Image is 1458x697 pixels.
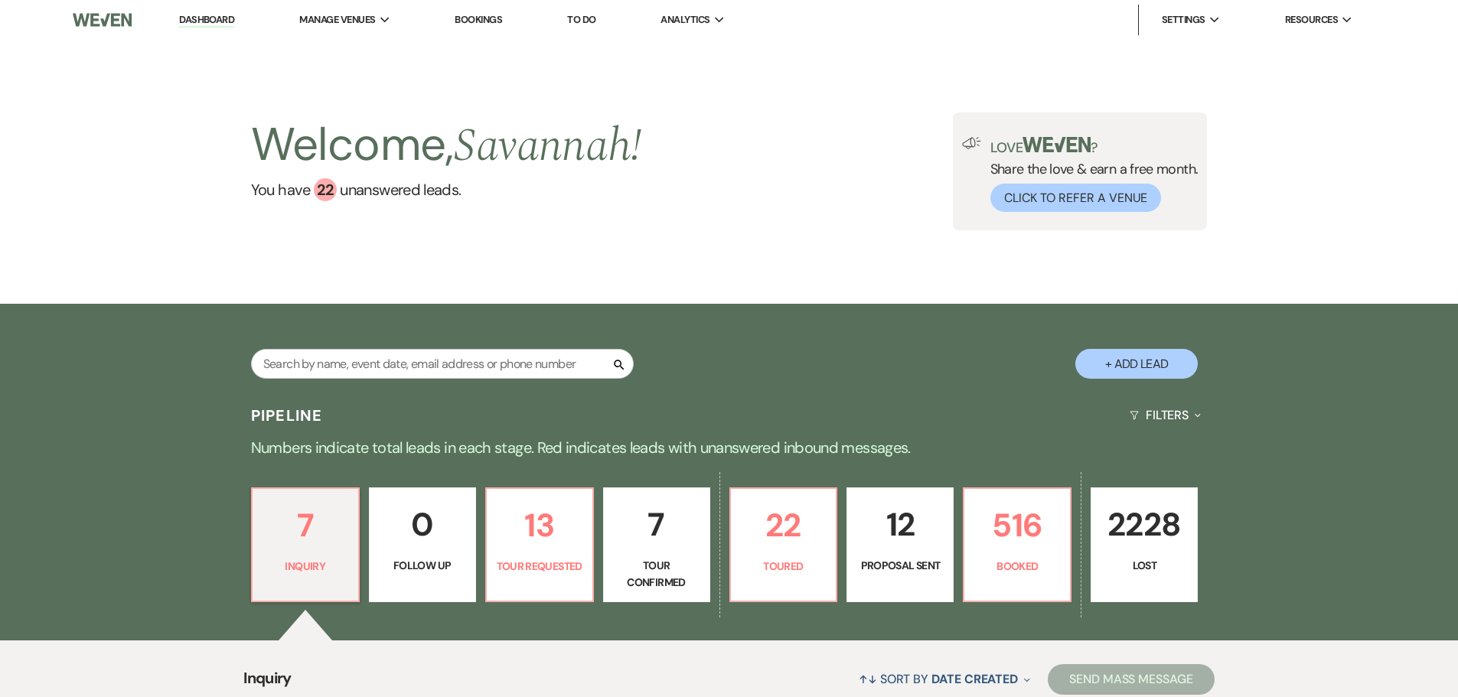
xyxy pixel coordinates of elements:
[974,500,1061,551] p: 516
[1091,487,1198,602] a: 2228Lost
[859,671,877,687] span: ↑↓
[613,557,700,591] p: Tour Confirmed
[251,487,360,602] a: 7Inquiry
[931,671,1018,687] span: Date Created
[1124,395,1207,435] button: Filters
[1285,12,1338,28] span: Resources
[963,487,1071,602] a: 516Booked
[856,557,944,574] p: Proposal Sent
[251,349,634,379] input: Search by name, event date, email address or phone number
[251,112,641,178] h2: Welcome,
[962,137,981,149] img: loud-speaker-illustration.svg
[179,13,234,28] a: Dashboard
[846,487,954,602] a: 12Proposal Sent
[251,178,641,201] a: You have 22 unanswered leads.
[369,487,476,602] a: 0Follow Up
[981,137,1199,212] div: Share the love & earn a free month.
[379,499,466,550] p: 0
[856,499,944,550] p: 12
[567,13,595,26] a: To Do
[661,12,709,28] span: Analytics
[740,558,827,575] p: Toured
[1048,664,1215,695] button: Send Mass Message
[262,558,349,575] p: Inquiry
[485,487,594,602] a: 13Tour Requested
[496,500,583,551] p: 13
[496,558,583,575] p: Tour Requested
[379,557,466,574] p: Follow Up
[1101,499,1188,550] p: 2228
[1162,12,1205,28] span: Settings
[73,4,131,36] img: Weven Logo
[1101,557,1188,574] p: Lost
[603,487,710,602] a: 7Tour Confirmed
[299,12,375,28] span: Manage Venues
[178,435,1280,460] p: Numbers indicate total leads in each stage. Red indicates leads with unanswered inbound messages.
[990,137,1199,155] p: Love ?
[740,500,827,551] p: 22
[455,13,502,26] a: Bookings
[613,499,700,550] p: 7
[454,111,641,181] span: Savannah !
[314,178,337,201] div: 22
[1023,137,1091,152] img: weven-logo-green.svg
[251,405,323,426] h3: Pipeline
[990,184,1161,212] button: Click to Refer a Venue
[729,487,838,602] a: 22Toured
[1075,349,1198,379] button: + Add Lead
[262,500,349,551] p: 7
[974,558,1061,575] p: Booked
